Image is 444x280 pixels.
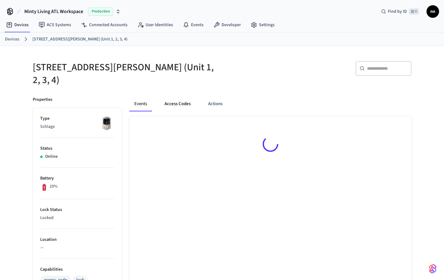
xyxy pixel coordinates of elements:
span: nn [427,6,438,17]
p: Lock Status [40,207,114,213]
button: Actions [203,96,227,111]
div: Find by ID⌘ K [376,6,424,17]
p: 29% [50,183,58,190]
a: [STREET_ADDRESS][PERSON_NAME] (Unit 1, 2, 3, 4) [32,36,127,43]
p: Locked [40,215,114,221]
span: Production [88,7,113,16]
a: Devices [5,36,19,43]
a: ACS Systems [34,19,76,30]
button: Events [129,96,152,111]
p: Properties [33,96,52,103]
p: Capabilities [40,266,114,273]
p: Online [45,153,58,160]
p: — [40,245,114,251]
a: Events [178,19,208,30]
a: User Identities [132,19,178,30]
span: Find by ID [388,8,407,15]
a: Developer [208,19,246,30]
img: SeamLogoGradient.69752ec5.svg [429,264,437,274]
span: ⌘ K [409,8,419,15]
p: Schlage [40,124,114,130]
p: Location [40,236,114,243]
h5: [STREET_ADDRESS][PERSON_NAME] (Unit 1, 2, 3, 4) [33,61,218,86]
a: Devices [1,19,34,30]
button: Access Codes [160,96,196,111]
img: Schlage Sense Smart Deadbolt with Camelot Trim, Front [99,115,114,131]
div: ant example [129,96,412,111]
a: Settings [246,19,279,30]
p: Status [40,145,114,152]
p: Type [40,115,114,122]
button: nn [427,5,439,18]
span: Minty Living ATL Workspace [24,8,83,15]
a: Connected Accounts [76,19,132,30]
p: Battery [40,175,114,182]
